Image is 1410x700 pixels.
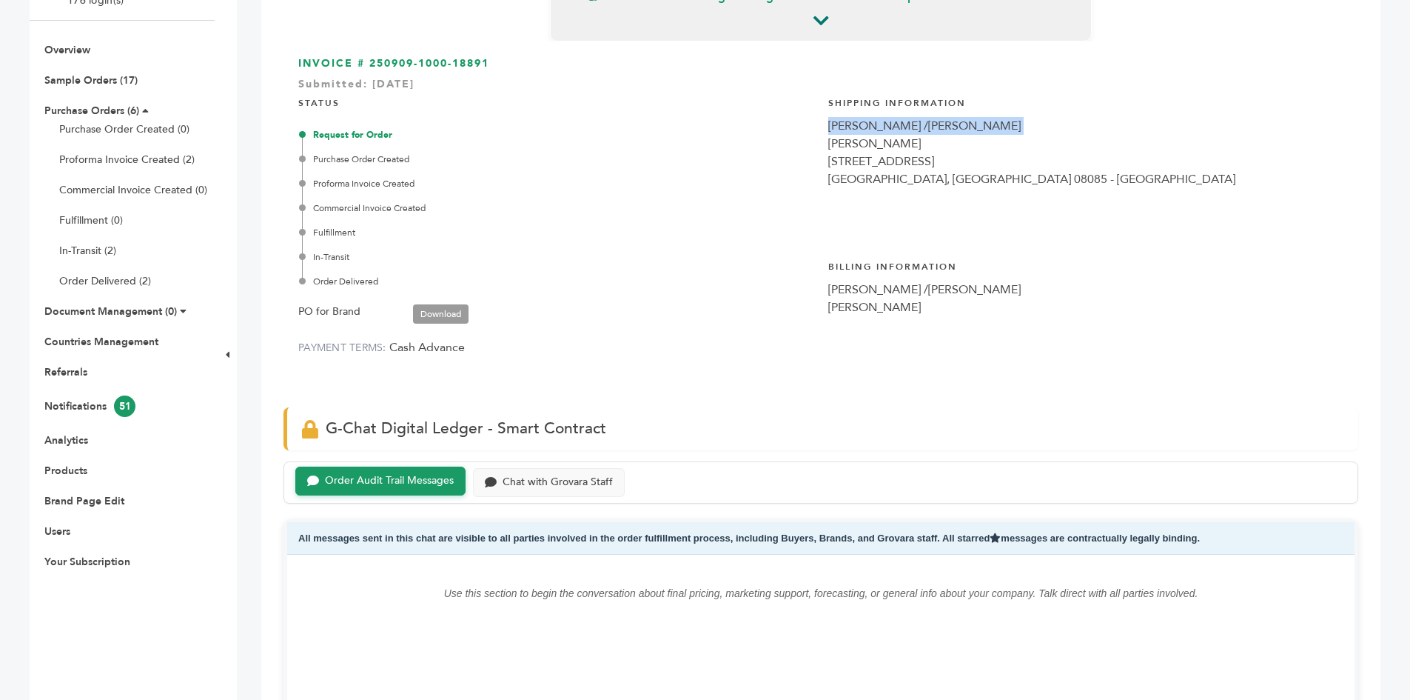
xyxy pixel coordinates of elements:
[59,244,116,258] a: In-Transit (2)
[44,43,90,57] a: Overview
[302,153,813,166] div: Purchase Order Created
[828,250,1343,281] h4: Billing Information
[413,304,469,324] a: Download
[44,464,87,478] a: Products
[828,135,1343,153] div: [PERSON_NAME]
[44,73,138,87] a: Sample Orders (17)
[44,104,139,118] a: Purchase Orders (6)
[326,418,606,439] span: G-Chat Digital Ledger - Smart Contract
[44,304,177,319] a: Document Management (0)
[44,433,88,447] a: Analytics
[44,335,158,349] a: Countries Management
[44,399,135,413] a: Notifications51
[302,275,813,288] div: Order Delivered
[287,522,1354,556] div: All messages sent in this chat are visible to all parties involved in the order fulfillment proce...
[828,86,1343,117] h4: Shipping Information
[302,177,813,190] div: Proforma Invoice Created
[503,476,613,489] div: Chat with Grovara Staff
[59,122,189,136] a: Purchase Order Created (0)
[298,303,360,321] label: PO for Brand
[298,341,386,355] label: PAYMENT TERMS:
[302,226,813,239] div: Fulfillment
[389,339,465,356] span: Cash Advance
[828,153,1343,170] div: [STREET_ADDRESS]
[298,77,1343,99] div: Submitted: [DATE]
[828,299,1343,316] div: [PERSON_NAME]
[302,201,813,215] div: Commercial Invoice Created
[828,170,1343,188] div: [GEOGRAPHIC_DATA], [GEOGRAPHIC_DATA] 08085 - [GEOGRAPHIC_DATA]
[44,494,124,508] a: Brand Page Edit
[828,281,1343,299] div: [PERSON_NAME] /[PERSON_NAME]
[59,274,151,288] a: Order Delivered (2)
[325,475,454,487] div: Order Audit Trail Messages
[828,117,1343,135] div: [PERSON_NAME] /[PERSON_NAME]
[317,584,1325,602] p: Use this section to begin the conversation about final pricing, marketing support, forecasting, o...
[298,86,813,117] h4: STATUS
[59,153,195,167] a: Proforma Invoice Created (2)
[44,524,70,539] a: Users
[298,56,1343,71] h3: INVOICE # 250909-1000-18891
[44,555,130,569] a: Your Subscription
[59,183,207,197] a: Commercial Invoice Created (0)
[302,250,813,264] div: In-Transit
[114,396,135,417] span: 51
[59,213,123,227] a: Fulfillment (0)
[302,128,813,141] div: Request for Order
[44,365,87,379] a: Referrals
